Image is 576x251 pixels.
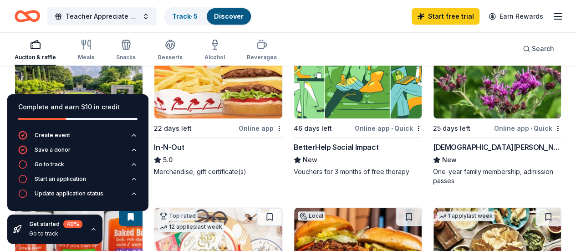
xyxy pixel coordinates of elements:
[164,7,252,26] button: Track· 5Discover
[116,54,136,61] div: Snacks
[47,7,157,26] button: Teacher Appreciate Lunch/Week
[433,32,561,118] img: Image for Lady Bird Johnson Wildflower Center
[66,11,138,22] span: Teacher Appreciate Lunch/Week
[239,123,283,134] div: Online app
[355,123,422,134] div: Online app Quick
[154,167,282,176] div: Merchandise, gift certificate(s)
[204,54,225,61] div: Alcohol
[158,54,183,61] div: Desserts
[172,12,198,20] a: Track· 5
[214,12,244,20] a: Discover
[18,174,138,189] button: Start an application
[247,36,277,66] button: Beverages
[391,125,393,132] span: •
[294,123,332,134] div: 46 days left
[63,220,82,228] div: 40 %
[530,125,532,132] span: •
[437,211,494,221] div: 1 apply last week
[154,32,282,118] img: Image for In-N-Out
[158,211,198,220] div: Top rated
[494,123,561,134] div: Online app Quick
[433,31,561,185] a: Image for Lady Bird Johnson Wildflower CenterLocal25 days leftOnline app•Quick[DEMOGRAPHIC_DATA][...
[442,154,457,165] span: New
[18,131,138,145] button: Create event
[294,32,422,118] img: Image for BetterHelp Social Impact
[35,132,70,139] div: Create event
[35,146,71,154] div: Save a donor
[247,54,277,61] div: Beverages
[18,189,138,204] button: Update application status
[15,36,56,66] button: Auction & raffle
[78,54,94,61] div: Meals
[158,36,183,66] button: Desserts
[29,220,82,228] div: Get started
[116,36,136,66] button: Snacks
[154,142,184,153] div: In-N-Out
[412,8,479,25] a: Start free trial
[294,31,422,176] a: Image for BetterHelp Social Impact21 applieslast week46 days leftOnline app•QuickBetterHelp Socia...
[433,123,470,134] div: 25 days left
[18,145,138,160] button: Save a donor
[532,43,554,54] span: Search
[294,167,422,176] div: Vouchers for 3 months of free therapy
[294,142,378,153] div: BetterHelp Social Impact
[35,175,86,183] div: Start an application
[15,32,143,118] img: Image for Dallas Arboretum and Botanical Garden
[158,222,224,232] div: 12 applies last week
[515,40,561,58] button: Search
[154,31,282,176] a: Image for In-N-OutTop rated2 applieslast week22 days leftOnline appIn-N-Out5.0Merchandise, gift c...
[154,123,192,134] div: 22 days left
[204,36,225,66] button: Alcohol
[35,190,103,197] div: Update application status
[15,54,56,61] div: Auction & raffle
[163,154,173,165] span: 5.0
[15,5,40,27] a: Home
[18,160,138,174] button: Go to track
[433,167,561,185] div: One-year family membership, admission passes
[29,230,82,237] div: Go to track
[303,154,317,165] span: New
[35,161,64,168] div: Go to track
[298,211,325,220] div: Local
[483,8,549,25] a: Earn Rewards
[433,142,561,153] div: [DEMOGRAPHIC_DATA][PERSON_NAME] Wildflower Center
[78,36,94,66] button: Meals
[18,102,138,113] div: Complete and earn $10 in credit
